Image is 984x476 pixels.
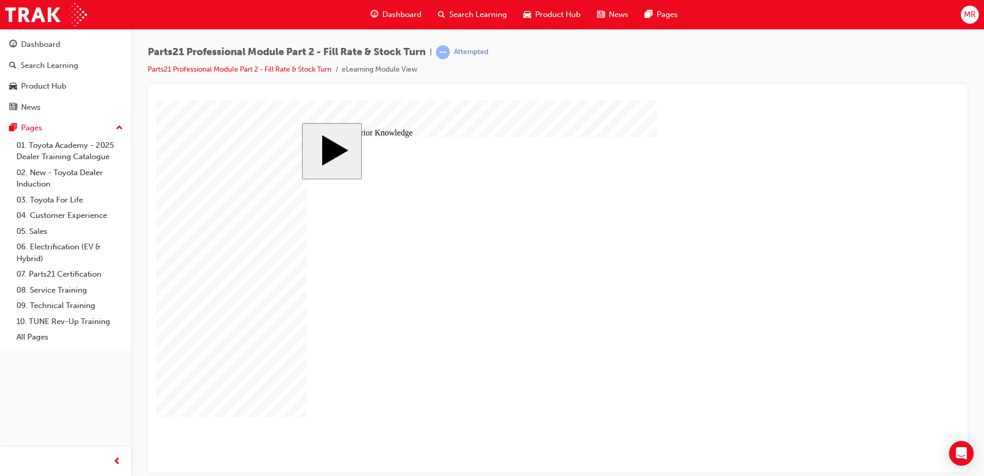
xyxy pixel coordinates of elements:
div: Pages [21,122,42,134]
span: Pages [657,9,678,21]
div: Parts 21 Cluster 2 Start Course [146,23,657,350]
button: DashboardSearch LearningProduct HubNews [4,33,127,118]
a: 08. Service Training [12,282,127,298]
div: Dashboard [21,39,60,50]
a: 09. Technical Training [12,298,127,314]
span: search-icon [438,8,445,21]
a: 06. Electrification (EV & Hybrid) [12,239,127,266]
span: guage-icon [371,8,378,21]
div: Product Hub [21,80,66,92]
span: news-icon [9,103,17,112]
a: 02. New - Toyota Dealer Induction [12,165,127,192]
a: 05. Sales [12,224,127,240]
a: pages-iconPages [637,4,686,25]
img: Trak [5,3,87,26]
span: News [609,9,628,21]
a: car-iconProduct Hub [515,4,589,25]
div: News [21,101,41,113]
span: learningRecordVerb_ATTEMPT-icon [436,45,450,59]
li: eLearning Module View [342,64,417,76]
a: 07. Parts21 Certification [12,266,127,282]
a: Dashboard [4,35,127,54]
span: Product Hub [535,9,581,21]
span: news-icon [597,8,605,21]
a: Product Hub [4,77,127,96]
button: MR [961,6,979,24]
a: guage-iconDashboard [362,4,430,25]
a: Search Learning [4,56,127,75]
div: Search Learning [21,60,78,72]
span: guage-icon [9,40,17,49]
button: Start [146,23,206,79]
a: 01. Toyota Academy - 2025 Dealer Training Catalogue [12,138,127,165]
span: pages-icon [9,124,17,133]
span: search-icon [9,61,16,71]
span: Search Learning [449,9,507,21]
span: car-icon [523,8,531,21]
a: news-iconNews [589,4,637,25]
span: up-icon [116,122,123,135]
button: Pages [4,118,127,138]
a: Parts21 Professional Module Part 2 - Fill Rate & Stock Turn [148,65,331,74]
span: | [430,46,432,58]
div: Open Intercom Messenger [949,441,974,466]
span: Dashboard [382,9,421,21]
a: search-iconSearch Learning [430,4,515,25]
span: car-icon [9,82,17,91]
span: prev-icon [113,455,121,468]
span: Parts21 Professional Module Part 2 - Fill Rate & Stock Turn [148,46,426,58]
a: 04. Customer Experience [12,208,127,224]
a: News [4,98,127,117]
span: MR [964,9,976,21]
span: pages-icon [645,8,653,21]
a: 03. Toyota For Life [12,192,127,208]
a: 10. TUNE Rev-Up Training [12,314,127,330]
a: All Pages [12,329,127,345]
div: Attempted [454,47,488,57]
